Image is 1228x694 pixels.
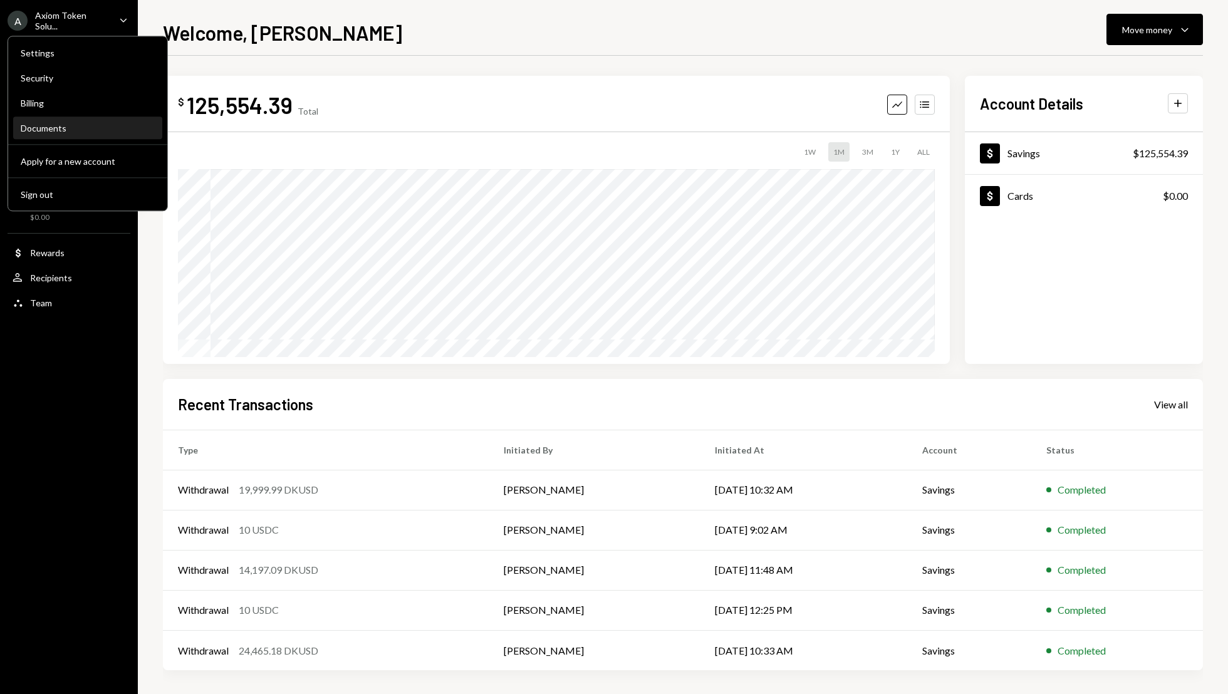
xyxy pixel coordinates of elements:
[178,562,229,577] div: Withdrawal
[178,394,313,415] h2: Recent Transactions
[1058,482,1106,497] div: Completed
[239,482,318,497] div: 19,999.99 DKUSD
[163,20,402,45] h1: Welcome, [PERSON_NAME]
[178,482,229,497] div: Withdrawal
[178,522,229,537] div: Withdrawal
[30,298,52,308] div: Team
[1133,146,1188,161] div: $125,554.39
[1007,190,1033,202] div: Cards
[1122,23,1172,36] div: Move money
[30,247,65,258] div: Rewards
[8,11,28,31] div: A
[700,630,907,670] td: [DATE] 10:33 AM
[239,603,279,618] div: 10 USDC
[907,630,1032,670] td: Savings
[298,106,318,117] div: Total
[907,510,1032,550] td: Savings
[907,550,1032,590] td: Savings
[907,470,1032,510] td: Savings
[489,630,700,670] td: [PERSON_NAME]
[239,643,318,658] div: 24,465.18 DKUSD
[980,93,1083,114] h2: Account Details
[13,41,162,64] a: Settings
[828,142,850,162] div: 1M
[8,241,130,264] a: Rewards
[1058,643,1106,658] div: Completed
[1106,14,1203,45] button: Move money
[30,272,72,283] div: Recipients
[907,590,1032,630] td: Savings
[1058,562,1106,577] div: Completed
[489,510,700,550] td: [PERSON_NAME]
[1058,522,1106,537] div: Completed
[489,470,700,510] td: [PERSON_NAME]
[700,430,907,470] th: Initiated At
[178,643,229,658] div: Withdrawal
[239,522,279,537] div: 10 USDC
[1154,398,1188,411] div: View all
[1154,397,1188,411] a: View all
[21,98,155,108] div: Billing
[799,142,821,162] div: 1W
[1058,603,1106,618] div: Completed
[13,150,162,173] button: Apply for a new account
[1031,430,1203,470] th: Status
[700,590,907,630] td: [DATE] 12:25 PM
[489,550,700,590] td: [PERSON_NAME]
[857,142,878,162] div: 3M
[21,156,155,167] div: Apply for a new account
[187,91,293,119] div: 125,554.39
[21,48,155,58] div: Settings
[8,291,130,314] a: Team
[8,266,130,289] a: Recipients
[178,603,229,618] div: Withdrawal
[239,562,318,577] div: 14,197.09 DKUSD
[1163,189,1188,204] div: $0.00
[489,590,700,630] td: [PERSON_NAME]
[700,510,907,550] td: [DATE] 9:02 AM
[489,430,700,470] th: Initiated By
[13,184,162,206] button: Sign out
[178,96,184,108] div: $
[700,470,907,510] td: [DATE] 10:32 AM
[700,550,907,590] td: [DATE] 11:48 AM
[21,123,155,133] div: Documents
[912,142,935,162] div: ALL
[965,175,1203,217] a: Cards$0.00
[1007,147,1040,159] div: Savings
[907,430,1032,470] th: Account
[21,189,155,200] div: Sign out
[21,73,155,83] div: Security
[163,430,489,470] th: Type
[886,142,905,162] div: 1Y
[13,66,162,89] a: Security
[13,117,162,139] a: Documents
[13,91,162,114] a: Billing
[965,132,1203,174] a: Savings$125,554.39
[35,10,109,31] div: Axiom Token Solu...
[30,212,53,223] div: $0.00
